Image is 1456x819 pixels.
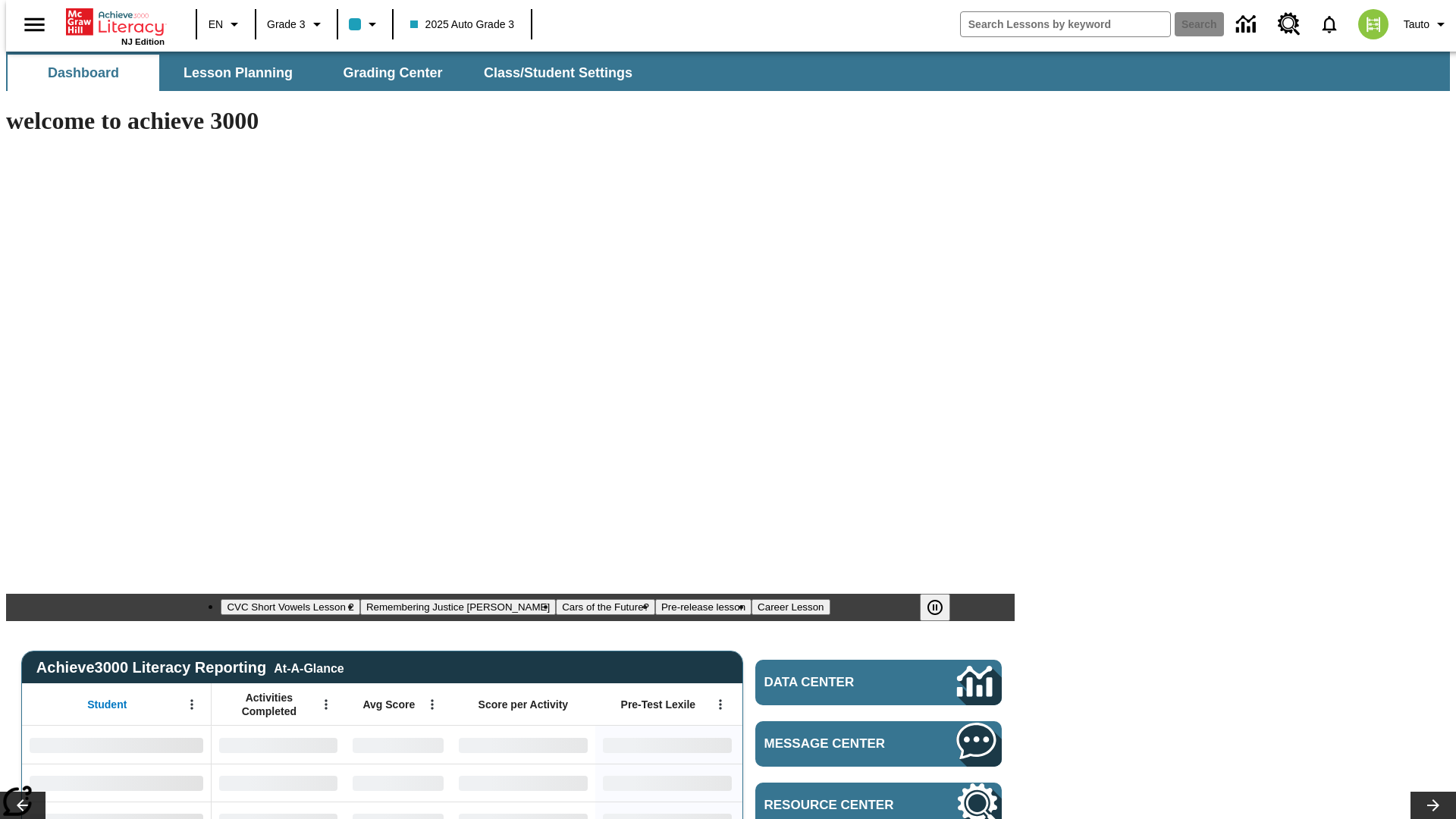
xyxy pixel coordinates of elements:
[66,5,165,46] div: Home
[66,7,165,37] a: Home
[556,599,655,615] button: Slide 3 Cars of the Future?
[343,11,388,38] button: Class color is light blue. Change class color
[1410,792,1456,819] button: Lesson carousel, Next
[362,698,415,711] span: Avg Score
[315,693,337,716] button: Open Menu
[1398,11,1456,38] button: Profile/Settings
[764,736,912,752] span: Message Center
[1310,5,1349,44] a: Notifications
[472,55,645,91] button: Class/Student Settings
[212,764,345,802] div: No Data,
[121,37,165,46] span: NJ Edition
[209,17,223,33] span: EN
[180,693,203,716] button: Open Menu
[1358,9,1389,39] img: avatar image
[221,599,359,615] button: Slide 1 CVC Short Vowels Lesson 2
[202,11,250,38] button: Language: EN, Select a language
[961,12,1170,36] input: search field
[764,798,912,813] span: Resource Center
[479,698,569,711] span: Score per Activity
[920,594,965,621] div: Pause
[345,726,451,764] div: No Data,
[162,55,314,91] button: Lesson Planning
[274,659,344,676] div: At-A-Glance
[1227,4,1269,45] a: Data Center
[621,698,696,711] span: Pre-Test Lexile
[1404,17,1429,33] span: Tauto
[655,599,752,615] button: Slide 4 Pre-release lesson
[755,660,1002,705] a: Data Center
[755,721,1002,767] a: Message Center
[343,64,442,82] span: Grading Center
[6,55,646,91] div: SubNavbar
[6,52,1450,91] div: SubNavbar
[764,675,906,690] span: Data Center
[484,64,632,82] span: Class/Student Settings
[48,64,119,82] span: Dashboard
[267,17,306,33] span: Grade 3
[421,693,444,716] button: Open Menu
[184,64,293,82] span: Lesson Planning
[317,55,469,91] button: Grading Center
[920,594,950,621] button: Pause
[410,17,515,33] span: 2025 Auto Grade 3
[261,11,332,38] button: Grade: Grade 3, Select a grade
[87,698,127,711] span: Student
[1349,5,1398,44] button: Select a new avatar
[8,55,159,91] button: Dashboard
[1269,4,1310,45] a: Resource Center, Will open in new tab
[345,764,451,802] div: No Data,
[360,599,556,615] button: Slide 2 Remembering Justice O'Connor
[12,2,57,47] button: Open side menu
[709,693,732,716] button: Open Menu
[752,599,830,615] button: Slide 5 Career Lesson
[212,726,345,764] div: No Data,
[6,107,1015,135] h1: welcome to achieve 3000
[36,659,344,676] span: Achieve3000 Literacy Reporting
[219,691,319,718] span: Activities Completed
